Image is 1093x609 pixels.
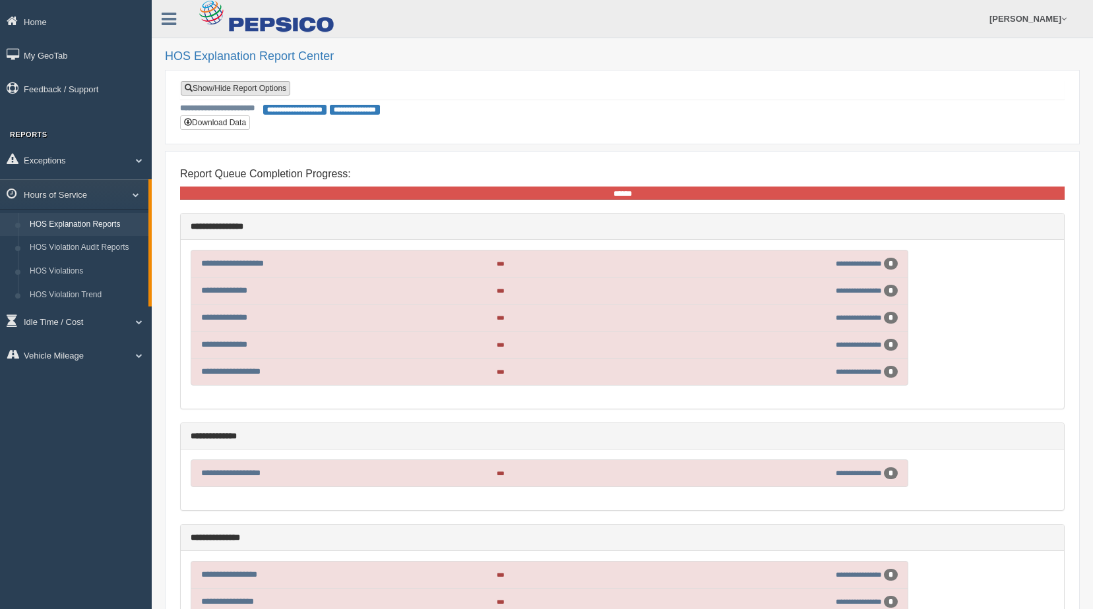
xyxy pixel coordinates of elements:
h4: Report Queue Completion Progress: [180,168,1065,180]
a: HOS Violation Trend [24,283,148,307]
h2: HOS Explanation Report Center [165,50,1080,63]
a: HOS Violations [24,260,148,283]
a: HOS Explanation Reports [24,213,148,237]
a: HOS Violation Audit Reports [24,236,148,260]
button: Download Data [180,115,250,130]
a: Show/Hide Report Options [181,81,290,96]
